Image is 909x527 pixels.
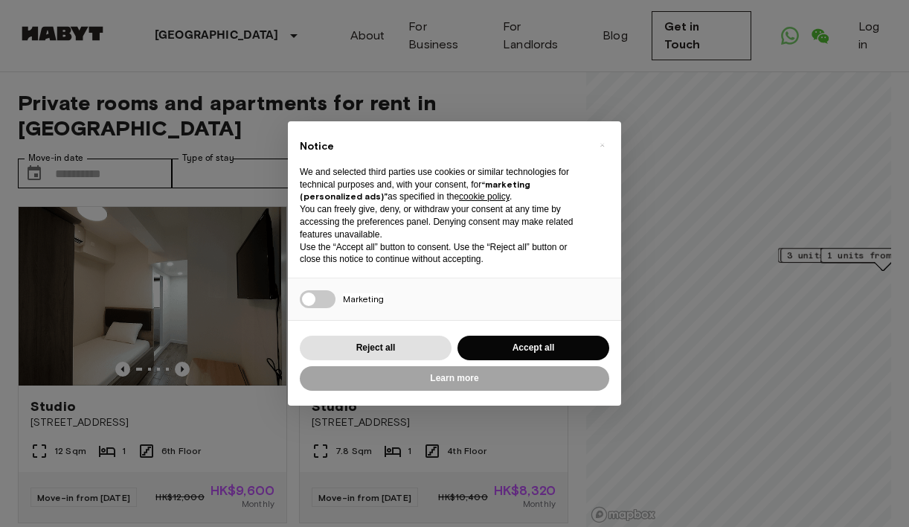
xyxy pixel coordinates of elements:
p: You can freely give, deny, or withdraw your consent at any time by accessing the preferences pane... [300,203,585,240]
button: Accept all [457,336,609,360]
h2: Notice [300,139,585,154]
button: Reject all [300,336,452,360]
button: Close this notice [590,133,614,157]
p: Use the “Accept all” button to consent. Use the “Reject all” button or close this notice to conti... [300,241,585,266]
p: We and selected third parties use cookies or similar technologies for technical purposes and, wit... [300,166,585,203]
strong: “marketing (personalized ads)” [300,179,530,202]
span: × [600,136,605,154]
a: cookie policy [459,191,510,202]
span: Marketing [343,293,384,304]
button: Learn more [300,366,609,391]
